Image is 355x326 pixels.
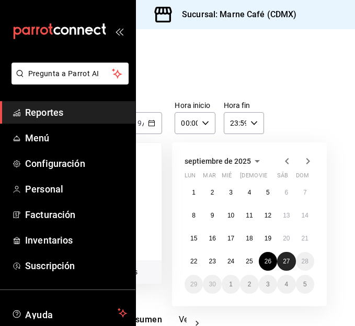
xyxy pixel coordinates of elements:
span: Menú [25,131,127,145]
button: 25 de septiembre de 2025 [240,252,258,271]
abbr: 27 de septiembre de 2025 [283,258,290,265]
abbr: 2 de septiembre de 2025 [211,189,214,196]
a: Pregunta a Parrot AI [7,76,129,87]
abbr: 30 de septiembre de 2025 [209,281,215,288]
button: 21 de septiembre de 2025 [296,229,314,248]
button: 26 de septiembre de 2025 [259,252,277,271]
button: 16 de septiembre de 2025 [203,229,221,248]
abbr: 28 de septiembre de 2025 [302,258,308,265]
span: Reportes [25,105,127,119]
span: Pregunta a Parrot AI [28,68,112,79]
abbr: 3 de octubre de 2025 [266,281,270,288]
abbr: 29 de septiembre de 2025 [190,281,197,288]
span: Facturación [25,208,127,222]
button: 17 de septiembre de 2025 [222,229,240,248]
button: 2 de octubre de 2025 [240,275,258,294]
button: 24 de septiembre de 2025 [222,252,240,271]
button: 6 de septiembre de 2025 [277,183,295,202]
span: Inventarios [25,233,127,247]
button: 7 de septiembre de 2025 [296,183,314,202]
button: 14 de septiembre de 2025 [296,206,314,225]
button: 22 de septiembre de 2025 [185,252,203,271]
button: 10 de septiembre de 2025 [222,206,240,225]
abbr: 12 de septiembre de 2025 [265,212,271,219]
button: 23 de septiembre de 2025 [203,252,221,271]
button: 2 de septiembre de 2025 [203,183,221,202]
abbr: 7 de septiembre de 2025 [303,189,307,196]
abbr: 2 de octubre de 2025 [248,281,251,288]
abbr: domingo [296,172,309,183]
abbr: 6 de septiembre de 2025 [284,189,288,196]
abbr: 14 de septiembre de 2025 [302,212,308,219]
button: 28 de septiembre de 2025 [296,252,314,271]
button: 5 de octubre de 2025 [296,275,314,294]
abbr: 5 de octubre de 2025 [303,281,307,288]
abbr: 1 de octubre de 2025 [229,281,233,288]
abbr: 17 de septiembre de 2025 [227,235,234,242]
button: septiembre de 2025 [185,155,264,167]
button: 5 de septiembre de 2025 [259,183,277,202]
abbr: 23 de septiembre de 2025 [209,258,215,265]
button: 20 de septiembre de 2025 [277,229,295,248]
abbr: 21 de septiembre de 2025 [302,235,308,242]
abbr: 24 de septiembre de 2025 [227,258,234,265]
button: open_drawer_menu [115,27,123,35]
button: 15 de septiembre de 2025 [185,229,203,248]
button: 19 de septiembre de 2025 [259,229,277,248]
abbr: 3 de septiembre de 2025 [229,189,233,196]
span: Suscripción [25,259,127,273]
abbr: 18 de septiembre de 2025 [246,235,253,242]
abbr: 5 de septiembre de 2025 [266,189,270,196]
span: septiembre de 2025 [185,157,251,165]
span: Personal [25,182,127,196]
abbr: 13 de septiembre de 2025 [283,212,290,219]
button: 27 de septiembre de 2025 [277,252,295,271]
button: 9 de septiembre de 2025 [203,206,221,225]
abbr: 19 de septiembre de 2025 [265,235,271,242]
button: 4 de octubre de 2025 [277,275,295,294]
button: 8 de septiembre de 2025 [185,206,203,225]
label: Hora fin [224,102,264,109]
button: 3 de septiembre de 2025 [222,183,240,202]
abbr: 26 de septiembre de 2025 [265,258,271,265]
button: Pregunta a Parrot AI [12,63,129,84]
button: 12 de septiembre de 2025 [259,206,277,225]
abbr: martes [203,172,215,183]
button: 30 de septiembre de 2025 [203,275,221,294]
abbr: 10 de septiembre de 2025 [227,212,234,219]
abbr: 8 de septiembre de 2025 [192,212,196,219]
abbr: 4 de septiembre de 2025 [248,189,251,196]
abbr: miércoles [222,172,232,183]
abbr: 4 de octubre de 2025 [284,281,288,288]
h3: Sucursal: Marne Café (CDMX) [174,8,297,21]
button: 1 de septiembre de 2025 [185,183,203,202]
button: 11 de septiembre de 2025 [240,206,258,225]
abbr: jueves [240,172,302,183]
span: Ayuda [25,307,113,319]
input: -- [137,119,142,127]
abbr: 11 de septiembre de 2025 [246,212,253,219]
button: 29 de septiembre de 2025 [185,275,203,294]
label: Hora inicio [175,102,215,109]
abbr: 9 de septiembre de 2025 [211,212,214,219]
abbr: 20 de septiembre de 2025 [283,235,290,242]
abbr: 25 de septiembre de 2025 [246,258,253,265]
span: Configuración [25,156,127,171]
abbr: 15 de septiembre de 2025 [190,235,197,242]
button: 18 de septiembre de 2025 [240,229,258,248]
abbr: lunes [185,172,196,183]
abbr: 22 de septiembre de 2025 [190,258,197,265]
abbr: viernes [259,172,267,183]
abbr: 16 de septiembre de 2025 [209,235,215,242]
button: 13 de septiembre de 2025 [277,206,295,225]
span: / [142,119,145,127]
button: 3 de octubre de 2025 [259,275,277,294]
abbr: 1 de septiembre de 2025 [192,189,196,196]
abbr: sábado [277,172,288,183]
button: 4 de septiembre de 2025 [240,183,258,202]
button: 1 de octubre de 2025 [222,275,240,294]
